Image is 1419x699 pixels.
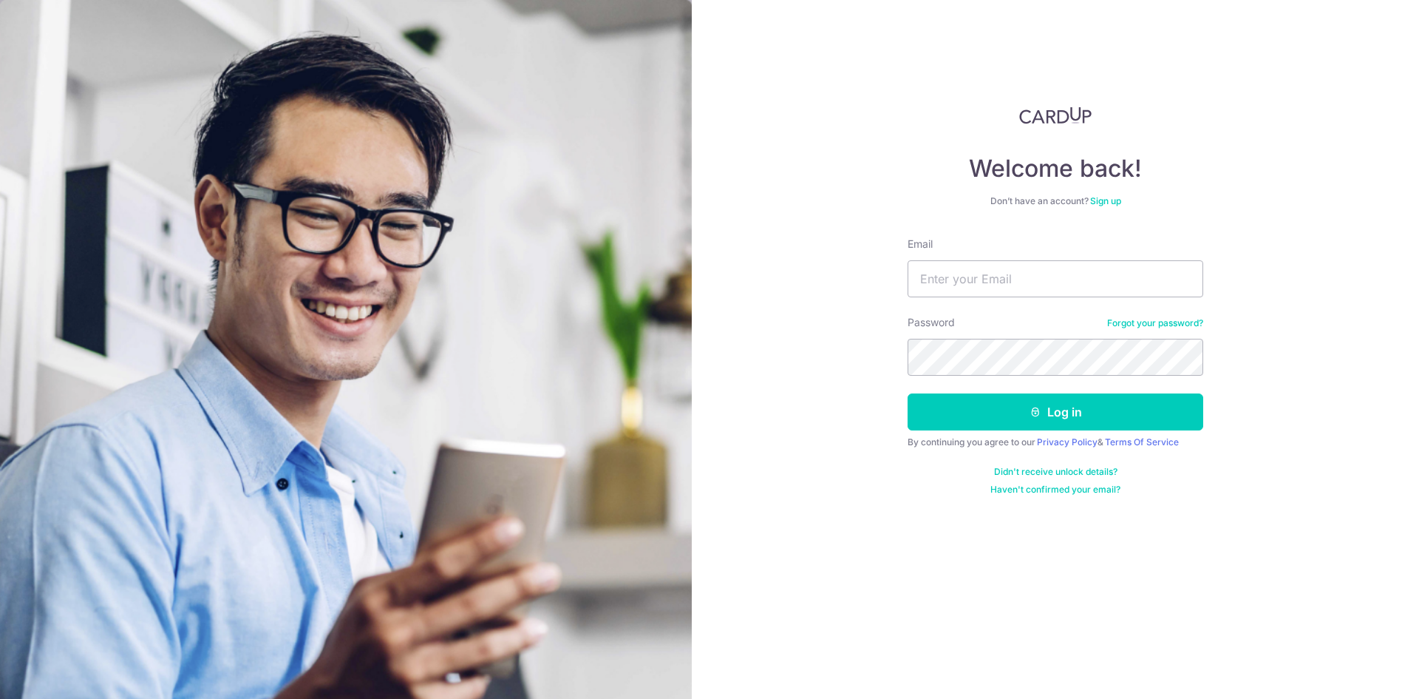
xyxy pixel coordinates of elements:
a: Haven't confirmed your email? [990,484,1120,496]
div: Don’t have an account? [908,195,1203,207]
img: CardUp Logo [1019,107,1092,124]
label: Email [908,237,933,251]
h4: Welcome back! [908,154,1203,183]
a: Sign up [1090,195,1121,206]
label: Password [908,315,955,330]
a: Privacy Policy [1037,436,1098,448]
input: Enter your Email [908,260,1203,297]
a: Didn't receive unlock details? [994,466,1117,478]
div: By continuing you agree to our & [908,436,1203,448]
a: Terms Of Service [1105,436,1179,448]
button: Log in [908,394,1203,430]
a: Forgot your password? [1107,317,1203,329]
